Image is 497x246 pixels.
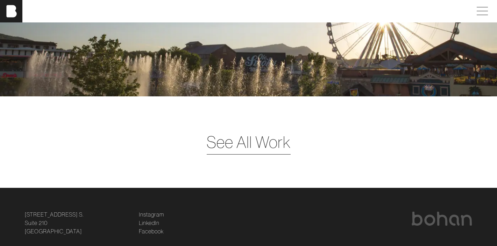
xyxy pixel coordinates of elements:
a: [STREET_ADDRESS] S.Suite 210[GEOGRAPHIC_DATA] [25,210,84,235]
a: Facebook [139,227,164,235]
a: See All Work [207,130,291,154]
img: bohan logo [411,212,473,226]
a: Instagram [139,210,164,219]
a: LinkedIn [139,219,159,227]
